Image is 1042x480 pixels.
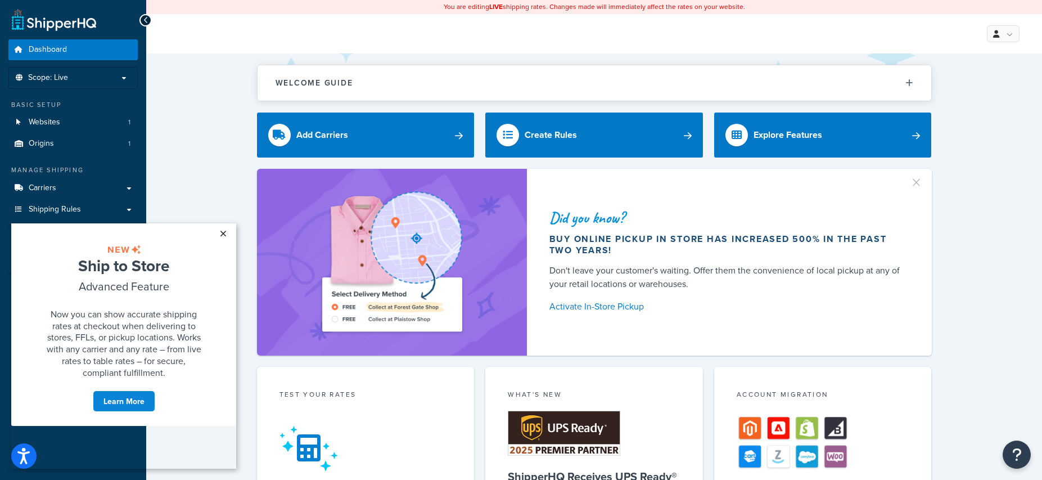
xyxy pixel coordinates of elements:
div: Explore Features [754,127,822,143]
span: Carriers [29,183,56,193]
b: LIVE [489,2,503,12]
a: Help Docs [8,357,138,378]
div: Resources [8,282,138,292]
a: Origins1 [8,133,138,154]
div: Manage Shipping [8,165,138,175]
h2: Welcome Guide [276,79,353,87]
span: Scope: Live [28,73,68,83]
span: 1 [128,139,130,149]
a: Marketplace [8,316,138,336]
div: Account Migration [737,389,909,402]
a: Advanced Features3 [8,241,138,262]
a: Add Carriers [257,113,475,158]
div: Add Carriers [296,127,348,143]
span: Origins [29,139,54,149]
span: Now you can show accurate shipping rates at checkout when delivering to stores, FFLs, or pickup l... [35,84,190,155]
li: Origins [8,133,138,154]
div: Did you know? [549,210,905,226]
img: ad-shirt-map-b0359fc47e01cab431d101c4b569394f6a03f54285957d908178d52f29eb9668.png [290,186,494,339]
div: Buy online pickup in store has increased 500% in the past two years! [549,234,905,256]
a: Websites1 [8,112,138,133]
a: Activate In-Store Pickup [549,299,905,315]
a: Learn More [82,167,144,189]
span: Dashboard [29,45,67,55]
a: Dashboard [8,39,138,60]
span: Ship to Store [67,31,158,53]
div: Create Rules [525,127,577,143]
a: Create Rules [485,113,703,158]
a: Carriers [8,178,138,199]
a: Time Slots0 [8,220,138,241]
span: 1 [128,118,130,127]
div: Test your rates [279,389,452,402]
div: Don't leave your customer's waiting. Offer them the convenience of local pickup at any of your re... [549,264,905,291]
div: Basic Setup [8,100,138,110]
li: Advanced Features [8,241,138,262]
span: Advanced Feature [67,55,158,71]
button: Open Resource Center [1003,441,1031,469]
button: Welcome Guide [258,65,931,101]
a: Analytics [8,337,138,357]
li: Time Slots [8,220,138,241]
a: Test Your Rates [8,295,138,315]
span: Websites [29,118,60,127]
div: What's New [508,389,680,402]
li: Websites [8,112,138,133]
a: Shipping Rules [8,199,138,220]
a: Explore Features [714,113,932,158]
span: Shipping Rules [29,205,81,214]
